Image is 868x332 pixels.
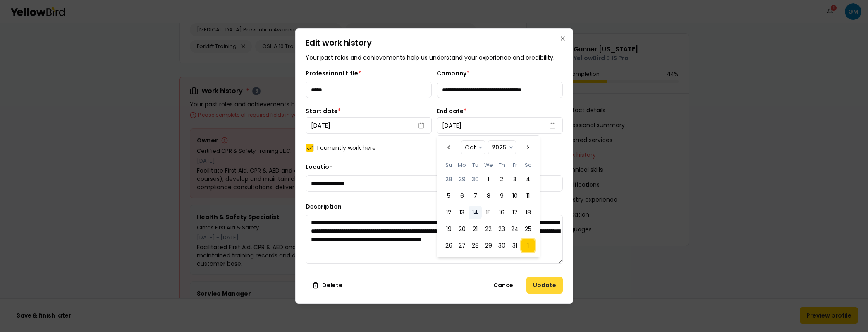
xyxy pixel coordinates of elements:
[306,202,342,211] label: Description
[306,277,349,294] button: Delete
[317,144,376,152] label: I currently work here
[521,141,535,154] button: Go to the Next Month
[495,206,508,219] button: Thursday, October 16th, 2025
[508,239,521,252] button: Friday, October 31st, 2025
[455,173,469,186] button: Monday, September 29th, 2025
[508,173,521,186] button: Friday, October 3rd, 2025
[306,163,333,171] label: Location
[469,206,482,219] button: Today, Tuesday, October 14th, 2025
[306,53,563,62] p: Your past roles and achievements help us understand your experience and credibility.
[442,161,455,169] th: Sunday
[521,189,535,202] button: Saturday, October 11th, 2025
[526,277,563,294] button: Update
[482,173,495,186] button: Wednesday, October 1st, 2025
[495,173,508,186] button: Thursday, October 2nd, 2025
[482,239,495,252] button: Wednesday, October 29th, 2025
[521,206,535,219] button: Saturday, October 18th, 2025
[508,206,521,219] button: Friday, October 17th, 2025
[495,239,508,252] button: Thursday, October 30th, 2025
[508,189,521,202] button: Friday, October 10th, 2025
[442,141,455,154] button: Go to the Previous Month
[469,239,482,252] button: Tuesday, October 28th, 2025
[508,222,521,236] button: Friday, October 24th, 2025
[442,161,535,252] table: October 2025
[437,108,563,114] label: End date
[442,173,455,186] button: Sunday, September 28th, 2025
[487,277,521,294] button: Cancel
[306,38,563,47] h2: Edit work history
[521,173,535,186] button: Saturday, October 4th, 2025
[437,117,563,134] button: [DATE]
[306,69,361,77] label: Professional title
[521,161,535,169] th: Saturday
[482,161,495,169] th: Wednesday
[521,239,535,252] button: Saturday, November 1st, 2025, selected
[482,222,495,236] button: Wednesday, October 22nd, 2025
[495,222,508,236] button: Thursday, October 23rd, 2025
[469,161,482,169] th: Tuesday
[437,69,469,77] label: Company
[469,173,482,186] button: Tuesday, September 30th, 2025
[442,206,455,219] button: Sunday, October 12th, 2025
[455,161,469,169] th: Monday
[508,161,521,169] th: Friday
[482,206,495,219] button: Wednesday, October 15th, 2025
[442,222,455,236] button: Sunday, October 19th, 2025
[521,222,535,236] button: Saturday, October 25th, 2025
[442,239,455,252] button: Sunday, October 26th, 2025
[469,222,482,236] button: Tuesday, October 21st, 2025
[469,189,482,202] button: Tuesday, October 7th, 2025
[455,222,469,236] button: Monday, October 20th, 2025
[455,189,469,202] button: Monday, October 6th, 2025
[442,189,455,202] button: Sunday, October 5th, 2025
[495,189,508,202] button: Thursday, October 9th, 2025
[306,108,432,114] label: Start date
[482,189,495,202] button: Wednesday, October 8th, 2025
[455,206,469,219] button: Monday, October 13th, 2025
[495,161,508,169] th: Thursday
[306,117,432,134] button: [DATE]
[455,239,469,252] button: Monday, October 27th, 2025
